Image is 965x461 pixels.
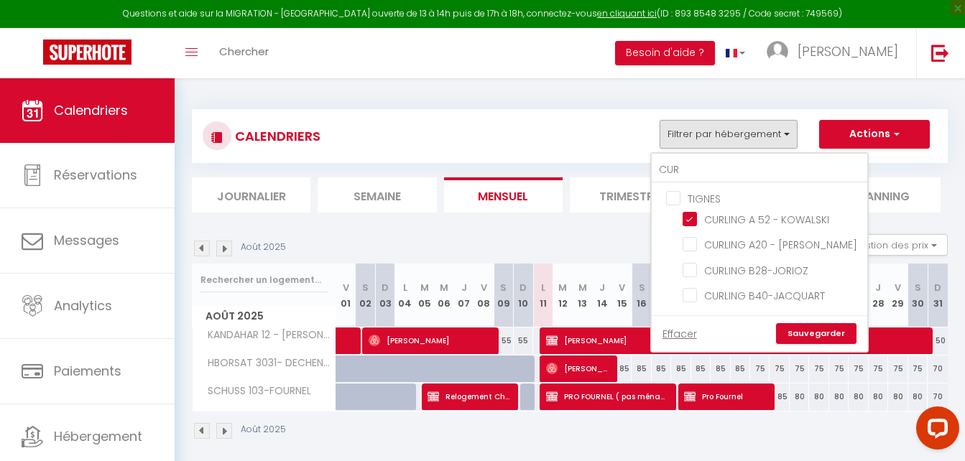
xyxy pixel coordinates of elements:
li: Trimestre [570,177,688,213]
th: 10 [514,264,533,327]
div: 70 [928,383,948,410]
th: 31 [928,264,948,327]
div: 75 [790,355,809,382]
button: Filtrer par hébergement [660,120,798,149]
th: 05 [415,264,434,327]
div: 75 [750,355,770,382]
abbr: S [362,281,369,294]
th: 06 [435,264,454,327]
div: 50 [928,327,948,354]
th: 11 [533,264,553,327]
div: 85 [671,355,691,382]
div: 85 [691,355,711,382]
span: Messages [54,231,119,249]
li: Semaine [318,177,436,213]
a: en cliquant ici [597,7,657,19]
abbr: V [481,281,487,294]
img: Super Booking [43,39,131,65]
iframe: LiveChat chat widget [905,401,965,461]
th: 15 [612,264,632,327]
span: [PERSON_NAME] [546,355,611,382]
span: Calendriers [54,101,128,119]
span: KANDAHAR 12 - [PERSON_NAME] [195,327,338,343]
div: 80 [869,383,888,410]
span: Réservations [54,166,137,184]
abbr: J [875,281,881,294]
span: SCHUSS 103-FOURNEL [195,383,315,399]
div: 85 [731,355,750,382]
a: Sauvegarder [776,323,857,345]
p: Août 2025 [241,241,286,254]
abbr: M [558,281,567,294]
h3: CALENDRIERS [231,120,320,152]
img: logout [931,44,949,62]
div: 75 [770,355,789,382]
div: 55 [494,327,513,354]
div: 80 [809,383,828,410]
span: Hébergement [54,427,142,445]
div: 85 [612,355,632,382]
span: Août 2025 [193,306,336,327]
li: Planning [822,177,941,213]
div: 85 [711,355,730,382]
input: Rechercher un logement... [652,157,867,183]
span: [PERSON_NAME] [546,327,921,354]
a: Effacer [662,326,697,342]
abbr: S [500,281,507,294]
div: 80 [908,383,928,410]
abbr: D [934,281,941,294]
abbr: J [461,281,467,294]
th: 30 [908,264,928,327]
div: 55 [514,327,533,354]
abbr: L [541,281,545,294]
abbr: D [520,281,527,294]
span: [PERSON_NAME] [369,327,491,354]
span: Chercher [219,44,269,59]
div: 80 [829,383,849,410]
div: 70 [928,355,948,382]
div: 80 [790,383,809,410]
p: Août 2025 [241,423,286,437]
abbr: V [619,281,625,294]
th: 08 [474,264,494,327]
th: 04 [395,264,415,327]
div: 75 [809,355,828,382]
span: CURLING B28-JORIOZ [704,264,808,278]
span: HBORSAT 3031- DECHENAUD [195,355,338,371]
th: 13 [573,264,592,327]
th: 12 [553,264,572,327]
span: Relogement Chamois [428,383,512,410]
abbr: V [343,281,349,294]
div: 80 [849,383,868,410]
button: Besoin d'aide ? [615,41,715,65]
div: 75 [849,355,868,382]
input: Rechercher un logement... [200,267,328,293]
abbr: M [578,281,587,294]
li: Mensuel [444,177,563,213]
div: Filtrer par hébergement [650,152,869,353]
li: Journalier [192,177,310,213]
div: 80 [888,383,908,410]
a: Chercher [208,28,280,78]
th: 02 [356,264,375,327]
img: ... [767,41,788,62]
th: 16 [632,264,651,327]
div: 85 [652,355,671,382]
abbr: V [895,281,901,294]
a: ... [PERSON_NAME] [756,28,916,78]
div: 75 [908,355,928,382]
div: 85 [632,355,651,382]
button: Actions [819,120,930,149]
th: 07 [454,264,474,327]
abbr: M [420,281,429,294]
abbr: S [915,281,921,294]
span: Analytics [54,297,112,315]
abbr: S [639,281,645,294]
abbr: M [440,281,448,294]
div: 75 [888,355,908,382]
abbr: D [382,281,389,294]
span: PRO FOURNEL ( pas ménage ) [546,383,669,410]
button: Gestion des prix [841,234,948,256]
th: 09 [494,264,513,327]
